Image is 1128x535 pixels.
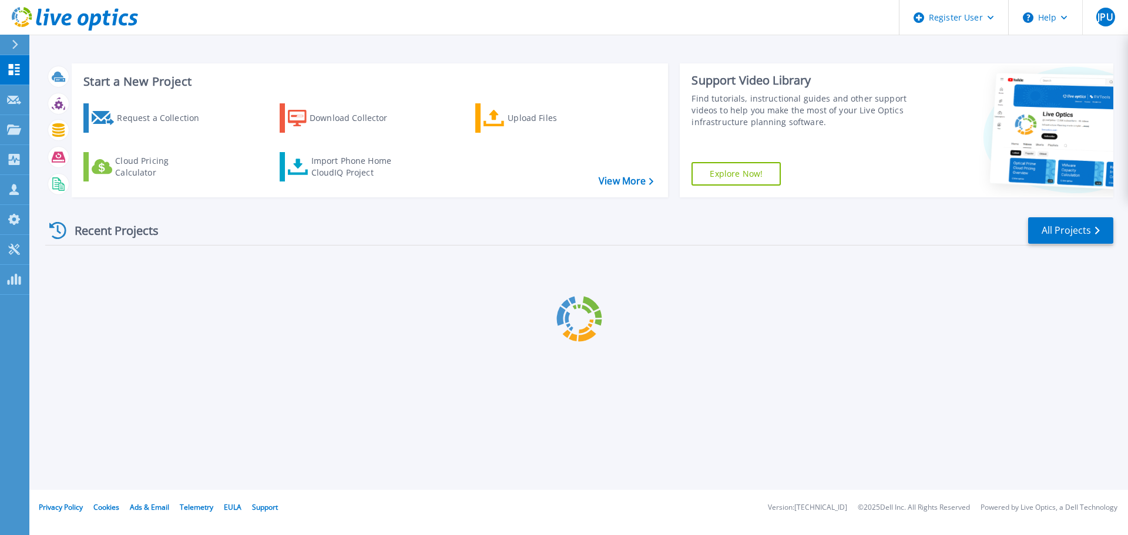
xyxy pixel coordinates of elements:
li: Powered by Live Optics, a Dell Technology [981,504,1117,512]
a: Privacy Policy [39,502,83,512]
a: Ads & Email [130,502,169,512]
a: EULA [224,502,241,512]
a: Cloud Pricing Calculator [83,152,214,181]
a: Support [252,502,278,512]
div: Upload Files [508,106,602,130]
span: JPU [1097,12,1113,22]
div: Download Collector [310,106,404,130]
a: Download Collector [280,103,411,133]
div: Find tutorials, instructional guides and other support videos to help you make the most of your L... [691,93,912,128]
div: Support Video Library [691,73,912,88]
a: All Projects [1028,217,1113,244]
div: Import Phone Home CloudIQ Project [311,155,403,179]
a: Explore Now! [691,162,781,186]
div: Recent Projects [45,216,174,245]
li: Version: [TECHNICAL_ID] [768,504,847,512]
a: Telemetry [180,502,213,512]
div: Cloud Pricing Calculator [115,155,209,179]
a: Upload Files [475,103,606,133]
a: Request a Collection [83,103,214,133]
h3: Start a New Project [83,75,653,88]
div: Request a Collection [117,106,211,130]
a: View More [599,176,653,187]
li: © 2025 Dell Inc. All Rights Reserved [858,504,970,512]
a: Cookies [93,502,119,512]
